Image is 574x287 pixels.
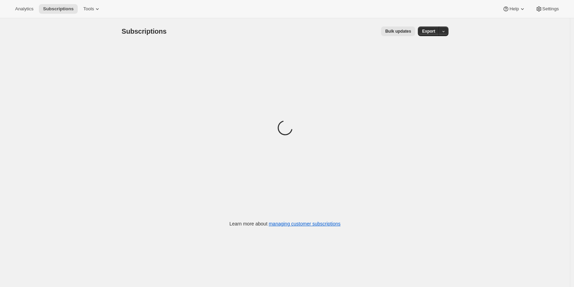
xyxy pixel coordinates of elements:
[385,29,411,34] span: Bulk updates
[381,26,415,36] button: Bulk updates
[11,4,37,14] button: Analytics
[542,6,559,12] span: Settings
[43,6,74,12] span: Subscriptions
[498,4,530,14] button: Help
[79,4,105,14] button: Tools
[229,220,340,227] p: Learn more about
[422,29,435,34] span: Export
[122,27,167,35] span: Subscriptions
[83,6,94,12] span: Tools
[509,6,519,12] span: Help
[39,4,78,14] button: Subscriptions
[15,6,33,12] span: Analytics
[531,4,563,14] button: Settings
[418,26,439,36] button: Export
[269,221,340,227] a: managing customer subscriptions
